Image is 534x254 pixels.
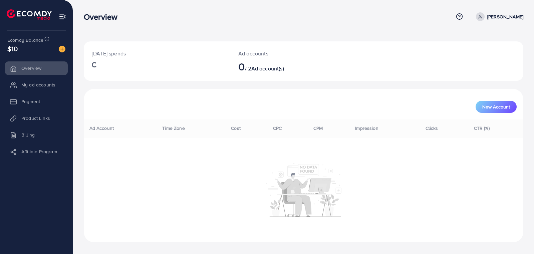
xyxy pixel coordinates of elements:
[487,13,523,21] p: [PERSON_NAME]
[251,65,284,72] span: Ad account(s)
[7,9,52,20] img: logo
[476,101,517,113] button: New Account
[92,49,222,57] p: [DATE] spends
[59,46,65,52] img: image
[238,49,332,57] p: Ad accounts
[84,12,123,22] h3: Overview
[473,12,523,21] a: [PERSON_NAME]
[7,44,18,53] span: $10
[482,104,510,109] span: New Account
[59,13,66,20] img: menu
[7,37,43,43] span: Ecomdy Balance
[238,60,332,73] h2: / 2
[238,59,245,74] span: 0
